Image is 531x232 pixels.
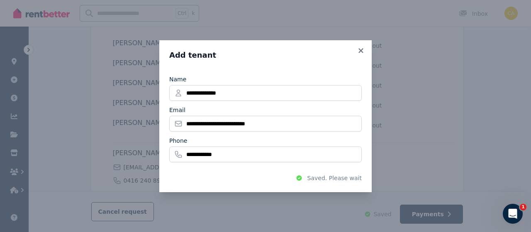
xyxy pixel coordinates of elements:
label: Phone [169,137,187,145]
label: Email [169,106,185,114]
h3: Add tenant [169,50,362,60]
span: 1 [520,204,526,210]
label: Name [169,75,186,83]
iframe: Intercom live chat [503,204,523,224]
span: Saved. Please wait [307,174,362,182]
